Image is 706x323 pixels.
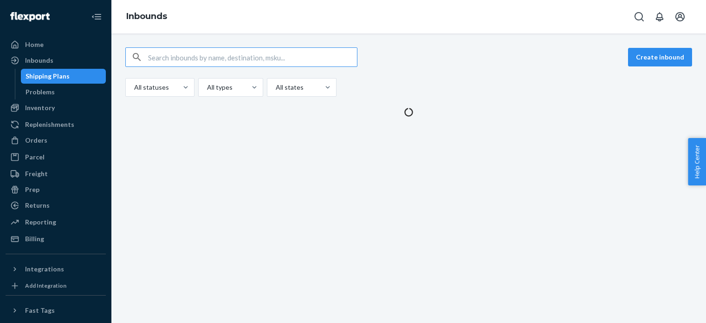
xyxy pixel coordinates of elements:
div: Inventory [25,103,55,112]
a: Home [6,37,106,52]
a: Add Integration [6,280,106,291]
div: Returns [25,201,50,210]
button: Help Center [688,138,706,185]
div: Home [25,40,44,49]
div: Integrations [25,264,64,274]
button: Open account menu [671,7,689,26]
a: Problems [21,85,106,99]
div: Add Integration [25,282,66,290]
div: Problems [26,87,55,97]
input: All types [206,83,207,92]
div: Fast Tags [25,306,55,315]
input: All statuses [133,83,134,92]
input: All states [275,83,276,92]
div: Prep [25,185,39,194]
a: Inventory [6,100,106,115]
a: Billing [6,231,106,246]
button: Open Search Box [630,7,648,26]
div: Orders [25,136,47,145]
a: Parcel [6,150,106,165]
input: Search inbounds by name, destination, msku... [148,48,357,66]
div: Parcel [25,152,45,162]
a: Prep [6,182,106,197]
div: Freight [25,169,48,178]
button: Create inbound [628,48,692,66]
div: Shipping Plans [26,72,70,81]
a: Replenishments [6,117,106,132]
div: Inbounds [25,56,53,65]
button: Fast Tags [6,303,106,318]
a: Orders [6,133,106,148]
a: Returns [6,198,106,213]
a: Inbounds [6,53,106,68]
a: Inbounds [126,11,167,21]
div: Billing [25,234,44,244]
button: Open notifications [650,7,669,26]
div: Replenishments [25,120,74,129]
a: Reporting [6,215,106,230]
ol: breadcrumbs [119,3,175,30]
a: Freight [6,166,106,181]
button: Integrations [6,262,106,277]
div: Reporting [25,218,56,227]
button: Close Navigation [87,7,106,26]
img: Flexport logo [10,12,50,21]
a: Shipping Plans [21,69,106,84]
